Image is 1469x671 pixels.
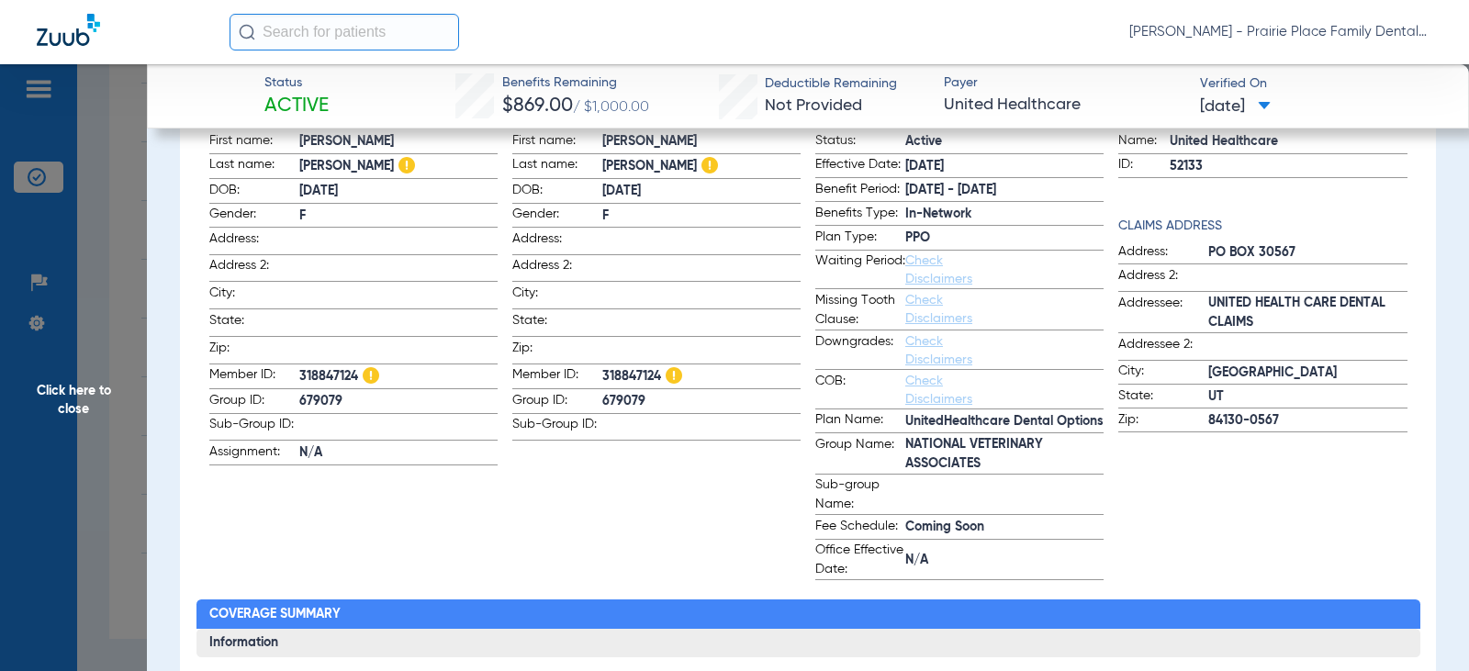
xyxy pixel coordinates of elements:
[905,132,1104,151] span: Active
[1208,363,1407,383] span: [GEOGRAPHIC_DATA]
[512,365,602,388] span: Member ID:
[815,228,905,250] span: Plan Type:
[512,256,602,281] span: Address 2:
[299,207,498,226] span: F
[209,131,299,153] span: First name:
[815,410,905,432] span: Plan Name:
[209,205,299,227] span: Gender:
[1118,410,1208,432] span: Zip:
[1118,131,1170,153] span: Name:
[602,207,801,226] span: F
[905,518,1104,537] span: Coming Soon
[512,391,602,413] span: Group ID:
[209,311,299,336] span: State:
[1170,157,1407,176] span: 52133
[230,14,459,50] input: Search for patients
[944,73,1183,93] span: Payer
[602,392,801,411] span: 679079
[701,157,718,173] img: Hazard
[905,435,1104,474] span: NATIONAL VETERINARY ASSOCIATES
[815,332,905,369] span: Downgrades:
[512,229,602,254] span: Address:
[502,96,573,116] span: $869.00
[209,339,299,363] span: Zip:
[815,435,905,474] span: Group Name:
[512,155,602,178] span: Last name:
[209,365,299,388] span: Member ID:
[815,475,905,514] span: Sub-group Name:
[602,182,801,201] span: [DATE]
[815,372,905,408] span: COB:
[299,132,498,151] span: [PERSON_NAME]
[602,365,801,388] span: 318847124
[1118,266,1208,291] span: Address 2:
[299,365,498,388] span: 318847124
[905,157,1104,176] span: [DATE]
[196,629,1420,658] h3: Information
[209,229,299,254] span: Address:
[815,517,905,539] span: Fee Schedule:
[905,205,1104,224] span: In-Network
[666,367,682,384] img: Hazard
[905,294,972,325] a: Check Disclaimers
[815,155,905,177] span: Effective Date:
[209,442,299,464] span: Assignment:
[209,181,299,203] span: DOB:
[209,256,299,281] span: Address 2:
[905,335,972,366] a: Check Disclaimers
[209,284,299,308] span: City:
[905,229,1104,248] span: PPO
[209,391,299,413] span: Group ID:
[1118,155,1170,177] span: ID:
[196,599,1420,629] h2: Coverage Summary
[363,367,379,384] img: Hazard
[1118,242,1208,264] span: Address:
[502,73,649,93] span: Benefits Remaining
[815,204,905,226] span: Benefits Type:
[1118,335,1208,360] span: Addressee 2:
[765,97,862,114] span: Not Provided
[512,181,602,203] span: DOB:
[602,155,801,178] span: [PERSON_NAME]
[299,443,498,463] span: N/A
[209,415,299,440] span: Sub-Group ID:
[1208,411,1407,431] span: 84130-0567
[512,415,602,440] span: Sub-Group ID:
[1200,95,1271,118] span: [DATE]
[1170,132,1407,151] span: United Healthcare
[1208,387,1407,407] span: UT
[602,132,801,151] span: [PERSON_NAME]
[815,180,905,202] span: Benefit Period:
[905,181,1104,200] span: [DATE] - [DATE]
[1118,294,1208,332] span: Addressee:
[209,155,299,178] span: Last name:
[1118,362,1208,384] span: City:
[1118,386,1208,408] span: State:
[1200,74,1440,94] span: Verified On
[1118,217,1407,236] h4: Claims Address
[512,284,602,308] span: City:
[398,157,415,173] img: Hazard
[905,375,972,406] a: Check Disclaimers
[815,131,905,153] span: Status:
[512,339,602,363] span: Zip:
[944,94,1183,117] span: United Healthcare
[1208,294,1407,332] span: UNITED HEALTH CARE DENTAL CLAIMS
[1129,23,1432,41] span: [PERSON_NAME] - Prairie Place Family Dental
[512,131,602,153] span: First name:
[37,14,100,46] img: Zuub Logo
[765,74,897,94] span: Deductible Remaining
[264,73,329,93] span: Status
[905,551,1104,570] span: N/A
[264,94,329,119] span: Active
[299,155,498,178] span: [PERSON_NAME]
[905,412,1104,431] span: UnitedHealthcare Dental Options
[815,541,905,579] span: Office Effective Date:
[815,252,905,288] span: Waiting Period:
[815,291,905,330] span: Missing Tooth Clause:
[512,205,602,227] span: Gender:
[905,254,972,285] a: Check Disclaimers
[1208,243,1407,263] span: PO BOX 30567
[299,392,498,411] span: 679079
